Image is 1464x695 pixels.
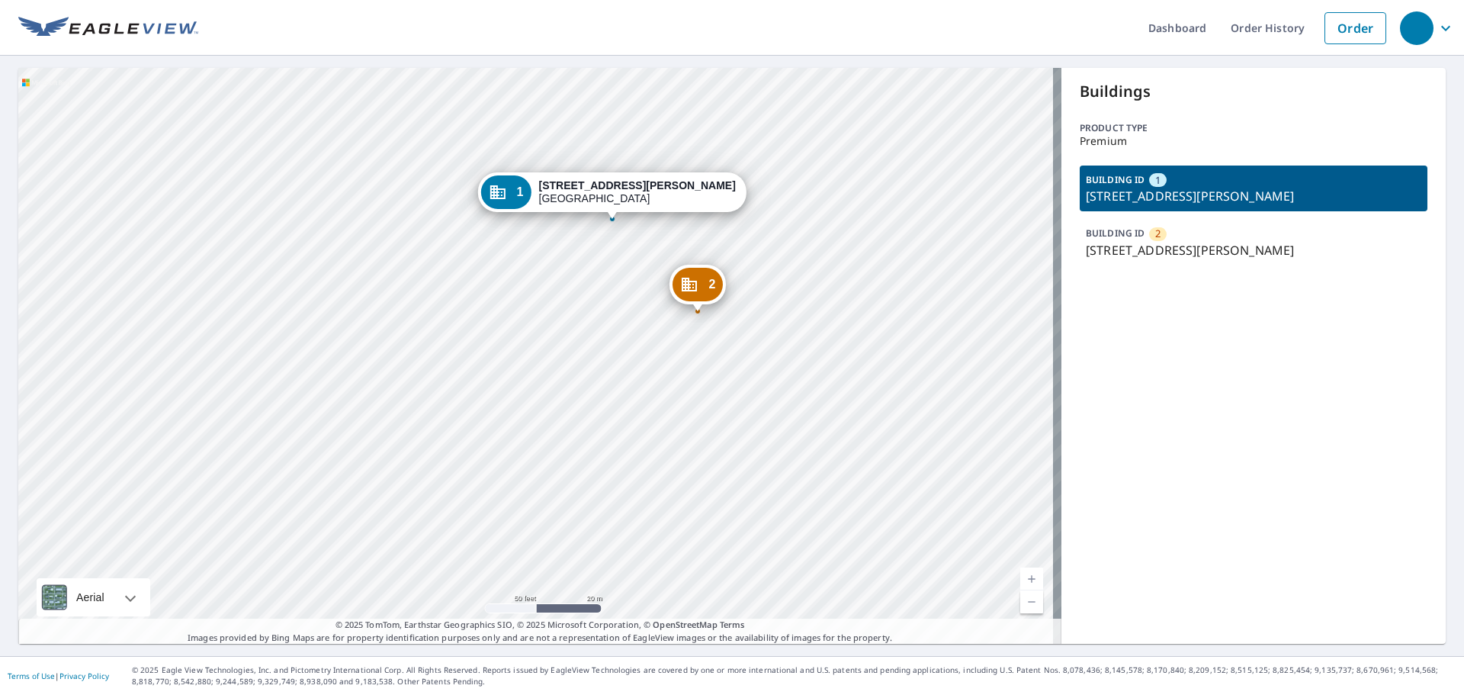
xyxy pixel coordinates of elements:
[1086,173,1145,186] p: BUILDING ID
[1155,173,1161,188] span: 1
[8,671,109,681] p: |
[477,172,746,220] div: Dropped pin, building 1, Commercial property, 2801 S Woodrow St Arlington, VA 22206
[1020,568,1043,590] a: Current Level 19, Zoom In
[59,671,109,681] a: Privacy Policy
[18,17,198,40] img: EV Logo
[72,578,109,616] div: Aerial
[1086,241,1421,259] p: [STREET_ADDRESS][PERSON_NAME]
[1086,187,1421,205] p: [STREET_ADDRESS][PERSON_NAME]
[1086,227,1145,240] p: BUILDING ID
[37,578,150,616] div: Aerial
[720,619,745,630] a: Terms
[18,619,1061,644] p: Images provided by Bing Maps are for property identification purposes only and are not a represen...
[335,619,745,632] span: © 2025 TomTom, Earthstar Geographics SIO, © 2025 Microsoft Corporation, ©
[1020,590,1043,613] a: Current Level 19, Zoom Out
[8,671,55,681] a: Terms of Use
[539,179,736,205] div: [GEOGRAPHIC_DATA]
[1080,121,1427,135] p: Product type
[653,619,717,630] a: OpenStreetMap
[1324,12,1386,44] a: Order
[539,179,736,191] strong: [STREET_ADDRESS][PERSON_NAME]
[516,186,523,198] span: 1
[1080,80,1427,103] p: Buildings
[132,664,1456,687] p: © 2025 Eagle View Technologies, Inc. and Pictometry International Corp. All Rights Reserved. Repo...
[1155,227,1161,241] span: 2
[1080,135,1427,147] p: Premium
[708,278,715,290] span: 2
[669,265,726,312] div: Dropped pin, building 2, Commercial property, 2805 S Woodrow St Arlington, VA 22206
